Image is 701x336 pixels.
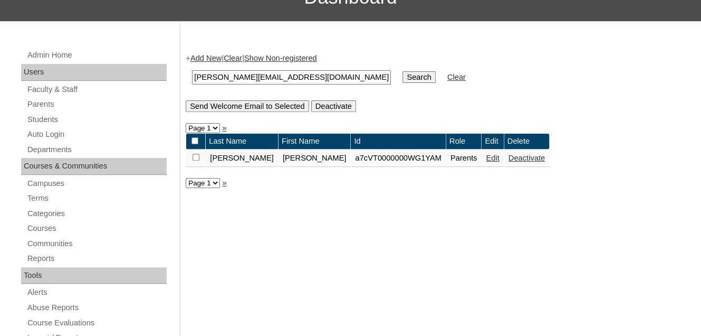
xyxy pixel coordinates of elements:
[224,54,242,62] a: Clear
[311,100,356,112] input: Deactivate
[26,128,167,141] a: Auto Login
[279,134,351,149] td: First Name
[508,154,545,162] a: Deactivate
[186,53,690,111] div: + | |
[402,71,435,83] input: Search
[26,286,167,299] a: Alerts
[26,49,167,62] a: Admin Home
[186,100,309,112] input: Send Welcome Email to Selected
[190,54,222,62] a: Add New
[26,83,167,96] a: Faculty & Staff
[21,267,167,284] div: Tools
[192,70,391,85] input: Search
[26,222,167,235] a: Courses
[486,154,499,162] a: Edit
[26,98,167,111] a: Parents
[26,316,167,330] a: Course Evaluations
[482,134,503,149] td: Edit
[26,143,167,156] a: Departments
[446,150,482,167] td: Parents
[504,134,549,149] td: Delete
[26,192,167,205] a: Terms
[351,150,445,167] td: a7cVT0000000WG1YAM
[21,158,167,175] div: Courses & Communities
[26,237,167,250] a: Communities
[447,73,466,81] a: Clear
[26,113,167,126] a: Students
[351,134,445,149] td: Id
[206,150,278,167] td: [PERSON_NAME]
[21,64,167,81] div: Users
[26,252,167,265] a: Reports
[244,54,317,62] a: Show Non-registered
[26,207,167,220] a: Categories
[26,177,167,190] a: Campuses
[222,179,226,187] a: »
[26,301,167,314] a: Abuse Reports
[446,134,482,149] td: Role
[222,124,226,132] a: »
[279,150,351,167] td: [PERSON_NAME]
[206,134,278,149] td: Last Name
